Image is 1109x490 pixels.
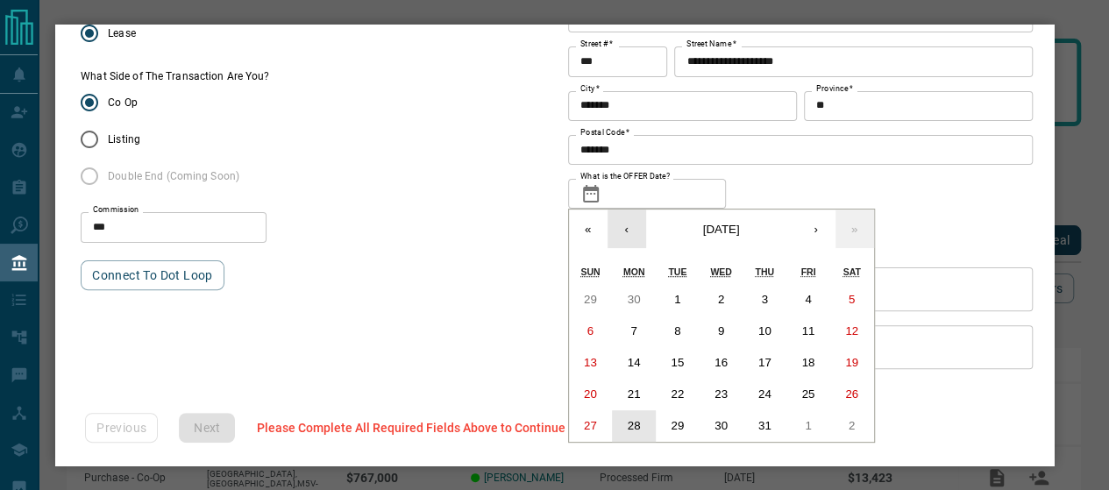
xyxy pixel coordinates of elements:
[612,347,656,379] button: July 14, 2025
[845,324,858,337] abbr: July 12, 2025
[718,293,724,306] abbr: July 2, 2025
[81,260,224,290] button: Connect to Dot Loop
[849,419,855,432] abbr: August 2, 2025
[580,39,613,50] label: Street #
[612,379,656,410] button: July 21, 2025
[805,293,811,306] abbr: July 4, 2025
[569,347,613,379] button: July 13, 2025
[630,324,636,337] abbr: July 7, 2025
[718,324,724,337] abbr: July 9, 2025
[710,266,732,277] abbr: Wednesday
[674,324,680,337] abbr: July 8, 2025
[743,379,786,410] button: July 24, 2025
[700,347,743,379] button: July 16, 2025
[816,83,852,95] label: Province
[714,356,728,369] abbr: July 16, 2025
[786,284,830,316] button: July 4, 2025
[801,356,814,369] abbr: July 18, 2025
[830,316,874,347] button: July 12, 2025
[801,324,814,337] abbr: July 11, 2025
[580,266,600,277] abbr: Sunday
[671,419,684,432] abbr: July 29, 2025
[671,356,684,369] abbr: July 15, 2025
[569,316,613,347] button: July 6, 2025
[81,69,269,84] label: What Side of The Transaction Are You?
[801,387,814,401] abbr: July 25, 2025
[714,387,728,401] abbr: July 23, 2025
[656,347,700,379] button: July 15, 2025
[93,204,139,216] label: Commission
[671,387,684,401] abbr: July 22, 2025
[108,168,239,184] span: Double End (Coming Soon)
[608,209,646,248] button: ‹
[646,209,797,248] button: [DATE]
[584,419,597,432] abbr: July 27, 2025
[108,131,140,147] span: Listing
[786,347,830,379] button: July 18, 2025
[700,316,743,347] button: July 9, 2025
[800,266,815,277] abbr: Friday
[686,39,736,50] label: Street Name
[612,410,656,442] button: July 28, 2025
[700,379,743,410] button: July 23, 2025
[580,127,629,138] label: Postal Code
[628,356,641,369] abbr: July 14, 2025
[703,223,740,236] span: [DATE]
[845,387,858,401] abbr: July 26, 2025
[700,410,743,442] button: July 30, 2025
[786,410,830,442] button: August 1, 2025
[584,387,597,401] abbr: July 20, 2025
[830,379,874,410] button: July 26, 2025
[584,356,597,369] abbr: July 13, 2025
[668,266,686,277] abbr: Tuesday
[830,410,874,442] button: August 2, 2025
[569,209,608,248] button: «
[805,419,811,432] abbr: August 1, 2025
[758,419,771,432] abbr: July 31, 2025
[700,284,743,316] button: July 2, 2025
[628,387,641,401] abbr: July 21, 2025
[587,324,594,337] abbr: July 6, 2025
[758,387,771,401] abbr: July 24, 2025
[830,347,874,379] button: July 19, 2025
[108,25,136,41] span: Lease
[714,419,728,432] abbr: July 30, 2025
[656,316,700,347] button: July 8, 2025
[743,316,786,347] button: July 10, 2025
[674,293,680,306] abbr: July 1, 2025
[108,95,138,110] span: Co Op
[569,379,613,410] button: July 20, 2025
[835,209,874,248] button: »
[628,293,641,306] abbr: June 30, 2025
[584,293,597,306] abbr: June 29, 2025
[758,356,771,369] abbr: July 17, 2025
[612,284,656,316] button: June 30, 2025
[743,284,786,316] button: July 3, 2025
[256,421,565,435] span: Please Complete All Required Fields Above to Continue
[845,356,858,369] abbr: July 19, 2025
[743,347,786,379] button: July 17, 2025
[849,293,855,306] abbr: July 5, 2025
[755,266,774,277] abbr: Thursday
[786,379,830,410] button: July 25, 2025
[761,293,767,306] abbr: July 3, 2025
[623,266,645,277] abbr: Monday
[758,324,771,337] abbr: July 10, 2025
[580,83,600,95] label: City
[656,284,700,316] button: July 1, 2025
[569,284,613,316] button: June 29, 2025
[830,284,874,316] button: July 5, 2025
[612,316,656,347] button: July 7, 2025
[656,410,700,442] button: July 29, 2025
[569,410,613,442] button: July 27, 2025
[580,171,670,182] label: What is the OFFER Date?
[842,266,860,277] abbr: Saturday
[656,379,700,410] button: July 22, 2025
[628,419,641,432] abbr: July 28, 2025
[797,209,835,248] button: ›
[786,316,830,347] button: July 11, 2025
[743,410,786,442] button: July 31, 2025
